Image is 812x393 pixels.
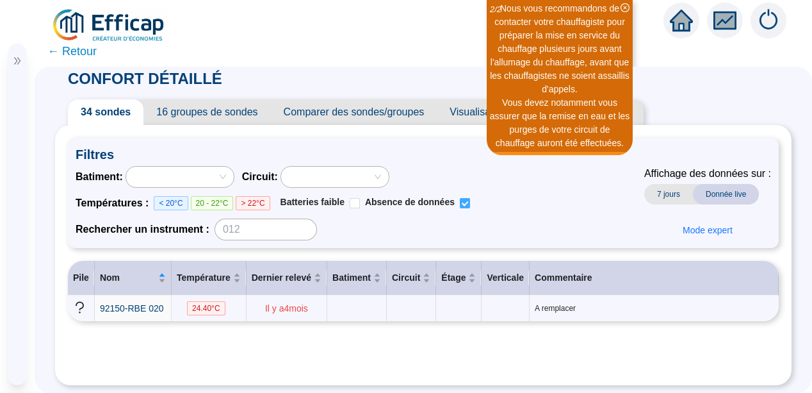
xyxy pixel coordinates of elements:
[489,96,631,150] div: Vous devez notamment vous assurer que la remise en eau et les purges de votre circuit de chauffag...
[172,261,247,296] th: Température
[143,99,270,125] span: 16 groupes de sondes
[365,197,455,207] span: Absence de données
[95,261,172,296] th: Nom
[100,303,164,314] span: 92150-RBE 020
[621,3,629,12] span: close-circle
[100,302,164,315] a: 92150-RBE 020
[327,261,387,296] th: Batiment
[76,146,771,163] span: Filtres
[644,166,771,181] span: Affichage des données sur :
[76,169,123,185] span: Batiment :
[441,271,466,285] span: Étage
[271,99,437,125] span: Comparer des sondes/groupes
[482,261,530,296] th: Verticale
[670,9,693,32] span: home
[490,4,501,14] i: 2 / 2
[191,196,234,210] span: 20 - 22°C
[242,169,278,185] span: Circuit :
[644,184,693,205] span: 7 jours
[332,271,371,285] span: Batiment
[280,197,345,207] span: Batteries faible
[672,220,743,240] button: Mode expert
[392,271,420,285] span: Circuit
[751,3,786,38] img: alerts
[55,70,235,87] span: CONFORT DÉTAILLÉ
[489,2,631,96] div: Nous vous recommandons de contacter votre chauffagiste pour préparer la mise en service du chauff...
[13,56,22,65] span: double-right
[530,261,779,296] th: Commentaire
[100,271,156,285] span: Nom
[436,261,482,296] th: Étage
[76,196,154,211] span: Températures :
[713,9,736,32] span: fund
[187,301,225,315] span: 24.40 °C
[693,184,759,205] span: Donnée live
[73,301,86,314] span: question
[51,8,167,44] img: efficap energie logo
[387,261,436,296] th: Circuit
[247,261,327,296] th: Dernier relevé
[154,196,188,210] span: < 20°C
[683,224,733,237] span: Mode expert
[68,99,143,125] span: 34 sondes
[47,42,97,60] span: ← Retour
[76,222,209,237] span: Rechercher un instrument :
[215,219,317,240] input: 012
[437,99,544,125] span: Visualisation 2.5D
[535,303,774,314] span: A remplacer
[236,196,270,210] span: > 22°C
[252,271,311,285] span: Dernier relevé
[265,303,308,314] span: Il y a 4 mois
[177,271,231,285] span: Température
